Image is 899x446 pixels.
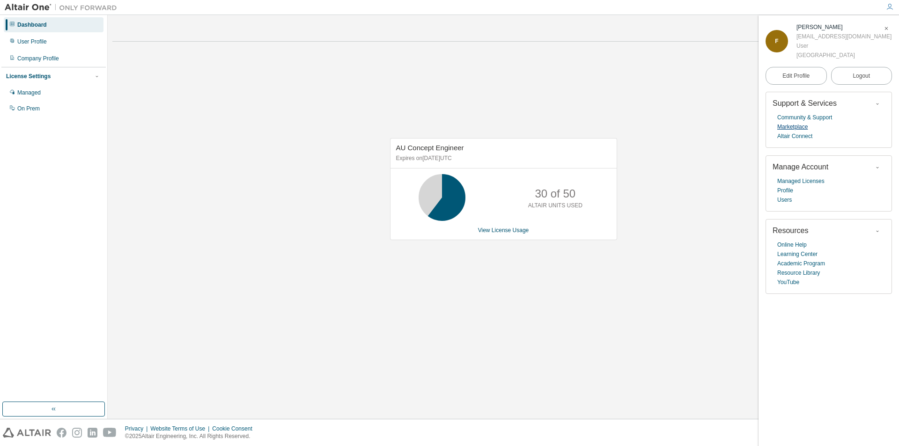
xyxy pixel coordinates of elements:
a: Profile [777,186,793,195]
p: 30 of 50 [535,186,575,202]
img: facebook.svg [57,428,66,438]
a: Community & Support [777,113,832,122]
p: ALTAIR UNITS USED [528,202,582,210]
span: Manage Account [773,163,828,171]
a: View License Usage [478,227,529,234]
div: User Profile [17,38,47,45]
div: Dashboard [17,21,47,29]
a: Learning Center [777,249,818,259]
span: Logout [853,71,870,80]
a: Managed Licenses [777,176,825,186]
div: Company Profile [17,55,59,62]
div: Managed [17,89,41,96]
div: On Prem [17,105,40,112]
span: Edit Profile [782,72,810,80]
a: Academic Program [777,259,825,268]
div: Francisco Oliveira [796,22,892,32]
div: [EMAIL_ADDRESS][DOMAIN_NAME] [796,32,892,41]
div: Privacy [125,425,150,432]
div: [GEOGRAPHIC_DATA] [796,51,892,60]
a: YouTube [777,278,799,287]
a: Resource Library [777,268,820,278]
img: altair_logo.svg [3,428,51,438]
div: Website Terms of Use [150,425,212,432]
span: Resources [773,227,808,234]
a: Online Help [777,240,807,249]
a: Users [777,195,792,205]
div: User [796,41,892,51]
span: F [775,38,778,44]
a: Marketplace [777,122,808,132]
p: Expires on [DATE] UTC [396,154,609,162]
span: Support & Services [773,99,837,107]
p: © 2025 Altair Engineering, Inc. All Rights Reserved. [125,432,258,440]
button: Logout [831,67,892,85]
img: linkedin.svg [88,428,97,438]
img: Altair One [5,3,122,12]
img: instagram.svg [72,428,82,438]
div: Cookie Consent [212,425,258,432]
a: Altair Connect [777,132,812,141]
span: AU Concept Engineer [396,144,464,152]
a: Edit Profile [766,67,827,85]
img: youtube.svg [103,428,117,438]
div: License Settings [6,73,51,80]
